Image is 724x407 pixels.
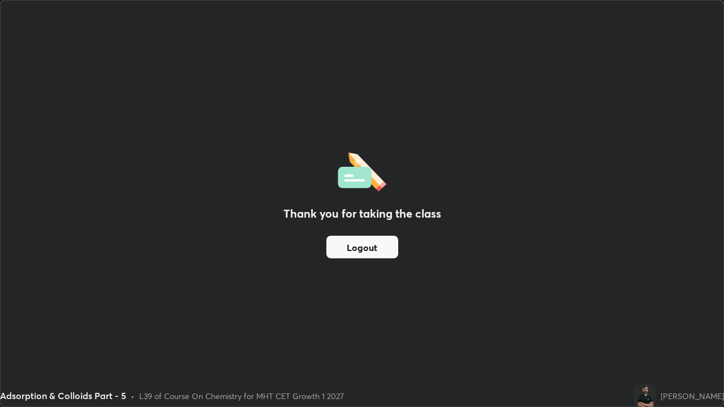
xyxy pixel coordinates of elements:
[283,205,441,222] h2: Thank you for taking the class
[338,149,386,192] img: offlineFeedback.1438e8b3.svg
[326,236,398,258] button: Logout
[661,390,724,402] div: [PERSON_NAME]
[131,390,135,402] div: •
[139,390,344,402] div: L39 of Course On Chemistry for MHT CET Growth 1 2027
[633,384,656,407] img: 389f4bdc53ec4d96b1e1bd1f524e2cc9.png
